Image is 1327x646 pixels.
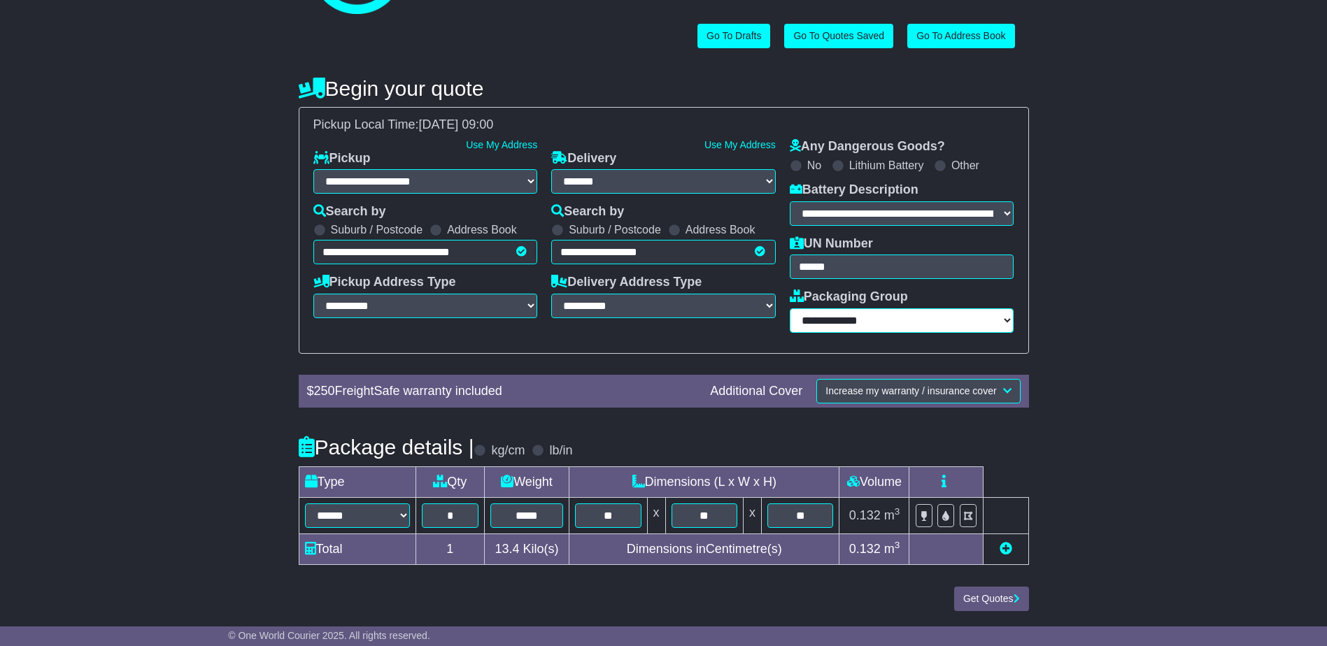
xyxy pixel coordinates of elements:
[300,384,704,399] div: $ FreightSafe warranty included
[907,24,1014,48] a: Go To Address Book
[849,159,924,172] label: Lithium Battery
[569,533,839,564] td: Dimensions in Centimetre(s)
[884,542,900,556] span: m
[485,533,569,564] td: Kilo(s)
[313,151,371,166] label: Pickup
[816,379,1020,403] button: Increase my warranty / insurance cover
[313,204,386,220] label: Search by
[313,275,456,290] label: Pickup Address Type
[416,466,485,497] td: Qty
[1000,542,1012,556] a: Add new item
[447,223,517,236] label: Address Book
[331,223,423,236] label: Suburb / Postcode
[569,466,839,497] td: Dimensions (L x W x H)
[299,436,474,459] h4: Package details |
[849,508,881,522] span: 0.132
[419,117,494,131] span: [DATE] 09:00
[807,159,821,172] label: No
[704,139,776,150] a: Use My Address
[306,117,1021,133] div: Pickup Local Time:
[647,497,665,533] td: x
[743,497,761,533] td: x
[790,182,918,198] label: Battery Description
[951,159,979,172] label: Other
[954,587,1029,611] button: Get Quotes
[697,24,770,48] a: Go To Drafts
[703,384,809,399] div: Additional Cover
[299,533,416,564] td: Total
[491,443,525,459] label: kg/cm
[839,466,909,497] td: Volume
[895,506,900,517] sup: 3
[790,289,908,305] label: Packaging Group
[551,151,616,166] label: Delivery
[416,533,485,564] td: 1
[299,466,416,497] td: Type
[884,508,900,522] span: m
[790,236,873,252] label: UN Number
[485,466,569,497] td: Weight
[299,77,1029,100] h4: Begin your quote
[849,542,881,556] span: 0.132
[495,542,519,556] span: 13.4
[895,540,900,550] sup: 3
[466,139,537,150] a: Use My Address
[314,384,335,398] span: 250
[784,24,893,48] a: Go To Quotes Saved
[551,275,702,290] label: Delivery Address Type
[549,443,572,459] label: lb/in
[790,139,945,155] label: Any Dangerous Goods?
[686,223,755,236] label: Address Book
[228,630,430,641] span: © One World Courier 2025. All rights reserved.
[551,204,624,220] label: Search by
[569,223,661,236] label: Suburb / Postcode
[825,385,996,396] span: Increase my warranty / insurance cover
